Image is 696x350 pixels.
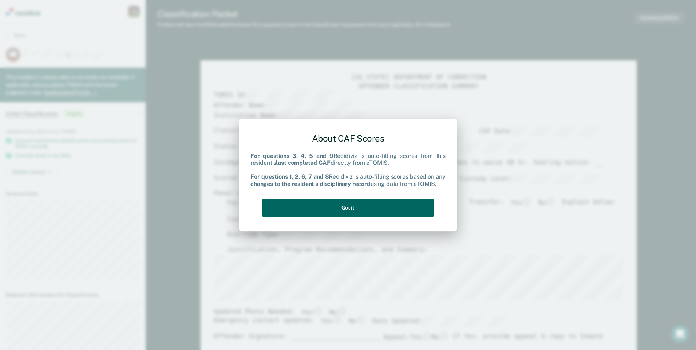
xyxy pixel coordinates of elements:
div: Recidiviz is auto-filling scores from this resident's directly from eTOMIS. Recidiviz is auto-fil... [250,152,446,187]
b: For questions 3, 4, 5 and 9 [250,152,333,159]
button: Got it [262,199,434,217]
div: About CAF Scores [250,127,446,150]
b: last completed CAF [276,159,330,166]
b: changes to the resident's disciplinary record [250,180,371,187]
b: For questions 1, 2, 6, 7 and 8 [250,174,329,180]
